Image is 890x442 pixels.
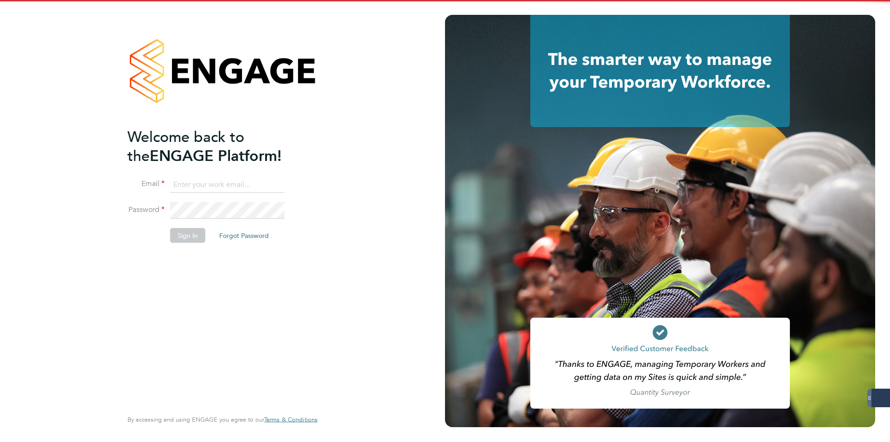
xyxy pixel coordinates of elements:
button: Sign In [170,228,205,243]
h2: ENGAGE Platform! [127,127,308,165]
span: By accessing and using ENGAGE you agree to our [127,416,318,423]
span: Welcome back to the [127,128,244,165]
span: Terms & Conditions [264,416,318,423]
input: Enter your work email... [170,176,285,193]
button: Forgot Password [212,228,276,243]
label: Password [127,205,165,215]
a: Terms & Conditions [264,416,318,423]
label: Email [127,179,165,189]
